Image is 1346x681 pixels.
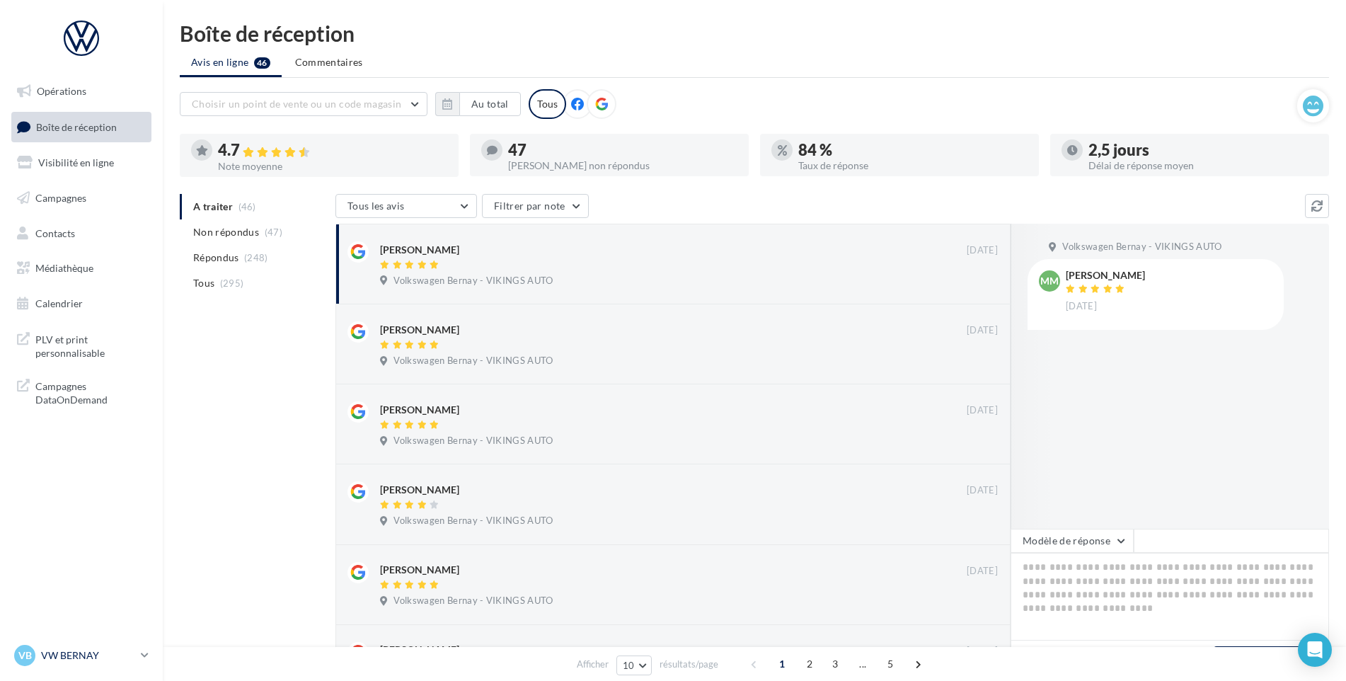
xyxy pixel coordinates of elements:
[1298,633,1332,667] div: Open Intercom Messenger
[1040,274,1059,288] span: MM
[35,192,86,204] span: Campagnes
[8,253,154,283] a: Médiathèque
[798,161,1028,171] div: Taux de réponse
[967,324,998,337] span: [DATE]
[8,289,154,319] a: Calendrier
[36,120,117,132] span: Boîte de réception
[577,658,609,671] span: Afficher
[508,142,737,158] div: 47
[41,648,135,663] p: VW BERNAY
[380,403,459,417] div: [PERSON_NAME]
[35,227,75,239] span: Contacts
[851,653,874,675] span: ...
[1088,161,1318,171] div: Délai de réponse moyen
[393,355,553,367] span: Volkswagen Bernay - VIKINGS AUTO
[220,277,244,289] span: (295)
[879,653,902,675] span: 5
[193,251,239,265] span: Répondus
[393,275,553,287] span: Volkswagen Bernay - VIKINGS AUTO
[35,330,146,360] span: PLV et print personnalisable
[967,404,998,417] span: [DATE]
[193,276,214,290] span: Tous
[8,76,154,106] a: Opérations
[11,642,151,669] a: VB VW BERNAY
[529,89,566,119] div: Tous
[8,112,154,142] a: Boîte de réception
[660,658,718,671] span: résultats/page
[771,653,793,675] span: 1
[380,483,459,497] div: [PERSON_NAME]
[967,565,998,578] span: [DATE]
[967,244,998,257] span: [DATE]
[616,656,652,675] button: 10
[824,653,846,675] span: 3
[967,484,998,497] span: [DATE]
[8,371,154,413] a: Campagnes DataOnDemand
[393,435,553,447] span: Volkswagen Bernay - VIKINGS AUTO
[1011,529,1134,553] button: Modèle de réponse
[347,200,405,212] span: Tous les avis
[265,227,282,238] span: (47)
[380,243,459,257] div: [PERSON_NAME]
[8,183,154,213] a: Campagnes
[244,252,268,263] span: (248)
[798,653,821,675] span: 2
[8,219,154,248] a: Contacts
[38,156,114,168] span: Visibilité en ligne
[295,56,363,68] span: Commentaires
[193,225,259,239] span: Non répondus
[1062,241,1221,253] span: Volkswagen Bernay - VIKINGS AUTO
[459,92,521,116] button: Au total
[218,142,447,159] div: 4.7
[37,85,86,97] span: Opérations
[218,161,447,171] div: Note moyenne
[1088,142,1318,158] div: 2,5 jours
[435,92,521,116] button: Au total
[380,643,459,657] div: [PERSON_NAME]
[35,377,146,407] span: Campagnes DataOnDemand
[482,194,589,218] button: Filtrer par note
[35,262,93,274] span: Médiathèque
[508,161,737,171] div: [PERSON_NAME] non répondus
[335,194,477,218] button: Tous les avis
[798,142,1028,158] div: 84 %
[380,323,459,337] div: [PERSON_NAME]
[8,324,154,366] a: PLV et print personnalisable
[967,645,998,658] span: [DATE]
[8,148,154,178] a: Visibilité en ligne
[18,648,32,663] span: VB
[623,660,635,671] span: 10
[1066,270,1145,280] div: [PERSON_NAME]
[1066,300,1097,313] span: [DATE]
[393,595,553,607] span: Volkswagen Bernay - VIKINGS AUTO
[180,92,427,116] button: Choisir un point de vente ou un code magasin
[180,23,1329,44] div: Boîte de réception
[192,98,401,110] span: Choisir un point de vente ou un code magasin
[380,563,459,577] div: [PERSON_NAME]
[393,515,553,527] span: Volkswagen Bernay - VIKINGS AUTO
[35,297,83,309] span: Calendrier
